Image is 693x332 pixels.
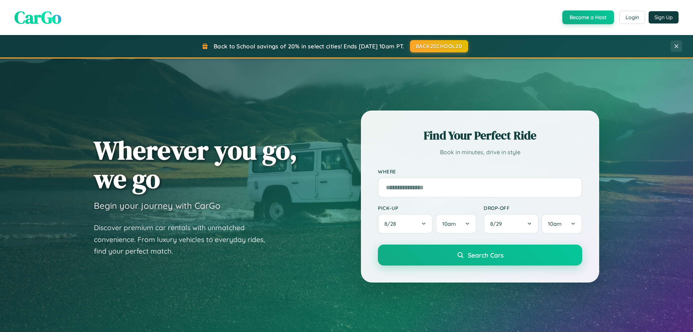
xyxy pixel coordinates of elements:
span: CarGo [14,5,61,29]
span: Search Cars [468,251,504,259]
button: BACK2SCHOOL20 [410,40,468,52]
span: Back to School savings of 20% in select cities! Ends [DATE] 10am PT. [214,43,404,50]
button: Sign Up [649,11,679,23]
h3: Begin your journey with CarGo [94,200,221,211]
h1: Wherever you go, we go [94,136,297,193]
label: Pick-up [378,205,476,211]
p: Discover premium car rentals with unmatched convenience. From luxury vehicles to everyday rides, ... [94,222,274,257]
p: Book in minutes, drive in style [378,147,582,158]
h2: Find Your Perfect Ride [378,128,582,143]
button: 8/28 [378,214,433,234]
span: 8 / 29 [490,220,505,227]
label: Where [378,168,582,174]
span: 10am [548,220,562,227]
label: Drop-off [484,205,582,211]
button: 10am [541,214,582,234]
button: Search Cars [378,245,582,266]
button: Login [619,11,645,24]
button: 10am [436,214,476,234]
span: 8 / 28 [384,220,400,227]
button: Become a Host [562,10,614,24]
span: 10am [442,220,456,227]
button: 8/29 [484,214,539,234]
